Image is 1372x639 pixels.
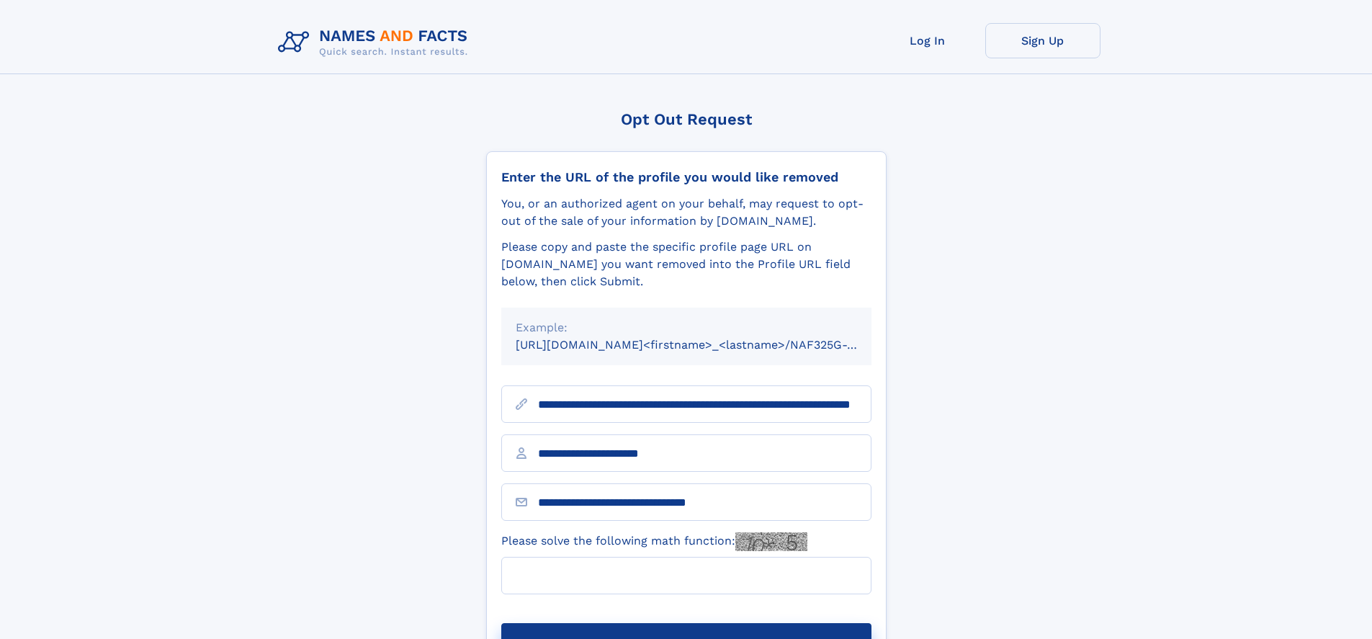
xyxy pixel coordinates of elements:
a: Log In [870,23,985,58]
div: Example: [516,319,857,336]
img: Logo Names and Facts [272,23,480,62]
div: Opt Out Request [486,110,887,128]
small: [URL][DOMAIN_NAME]<firstname>_<lastname>/NAF325G-xxxxxxxx [516,338,899,352]
div: You, or an authorized agent on your behalf, may request to opt-out of the sale of your informatio... [501,195,871,230]
div: Enter the URL of the profile you would like removed [501,169,871,185]
div: Please copy and paste the specific profile page URL on [DOMAIN_NAME] you want removed into the Pr... [501,238,871,290]
a: Sign Up [985,23,1100,58]
label: Please solve the following math function: [501,532,807,551]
